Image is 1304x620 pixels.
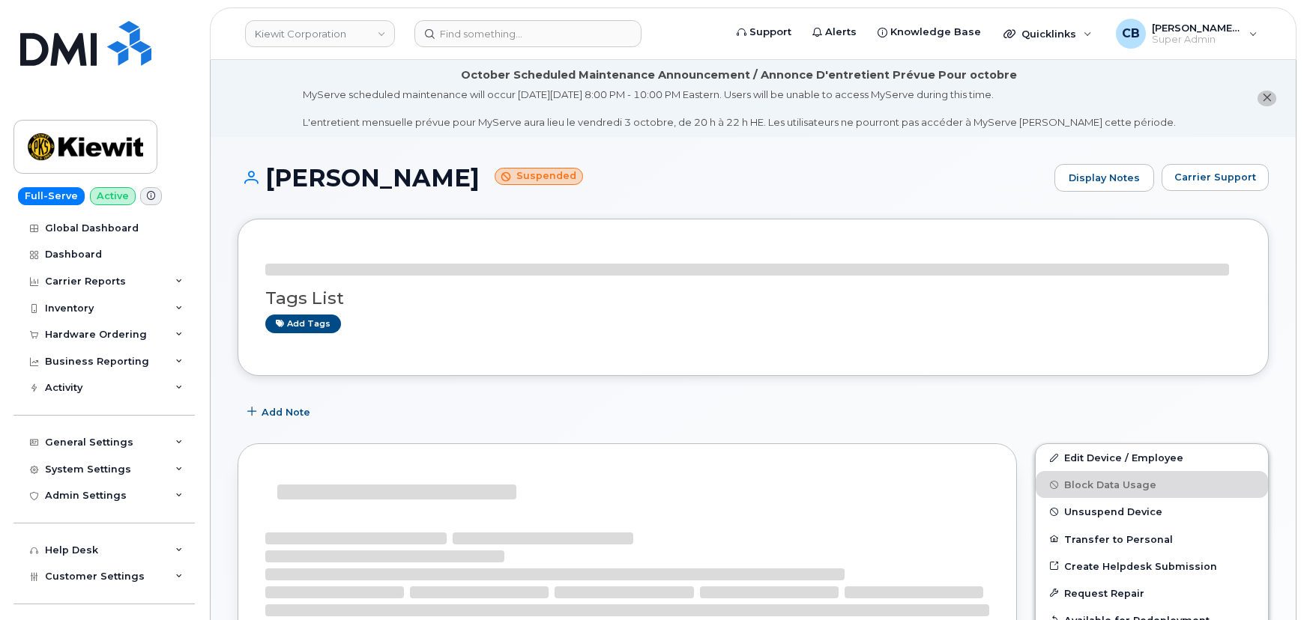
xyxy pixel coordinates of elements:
[1036,444,1268,471] a: Edit Device / Employee
[1036,580,1268,607] button: Request Repair
[495,168,583,185] small: Suspended
[303,88,1176,130] div: MyServe scheduled maintenance will occur [DATE][DATE] 8:00 PM - 10:00 PM Eastern. Users will be u...
[265,289,1241,308] h3: Tags List
[1036,471,1268,498] button: Block Data Usage
[461,67,1017,83] div: October Scheduled Maintenance Announcement / Annonce D'entretient Prévue Pour octobre
[238,165,1047,191] h1: [PERSON_NAME]
[265,314,341,333] a: Add tags
[262,405,310,419] span: Add Note
[1174,170,1256,184] span: Carrier Support
[1162,164,1269,191] button: Carrier Support
[1054,164,1154,192] a: Display Notes
[1036,526,1268,553] button: Transfer to Personal
[1064,506,1162,517] span: Unsuspend Device
[1036,553,1268,580] a: Create Helpdesk Submission
[238,398,323,425] button: Add Note
[1036,498,1268,525] button: Unsuspend Device
[1258,91,1276,106] button: close notification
